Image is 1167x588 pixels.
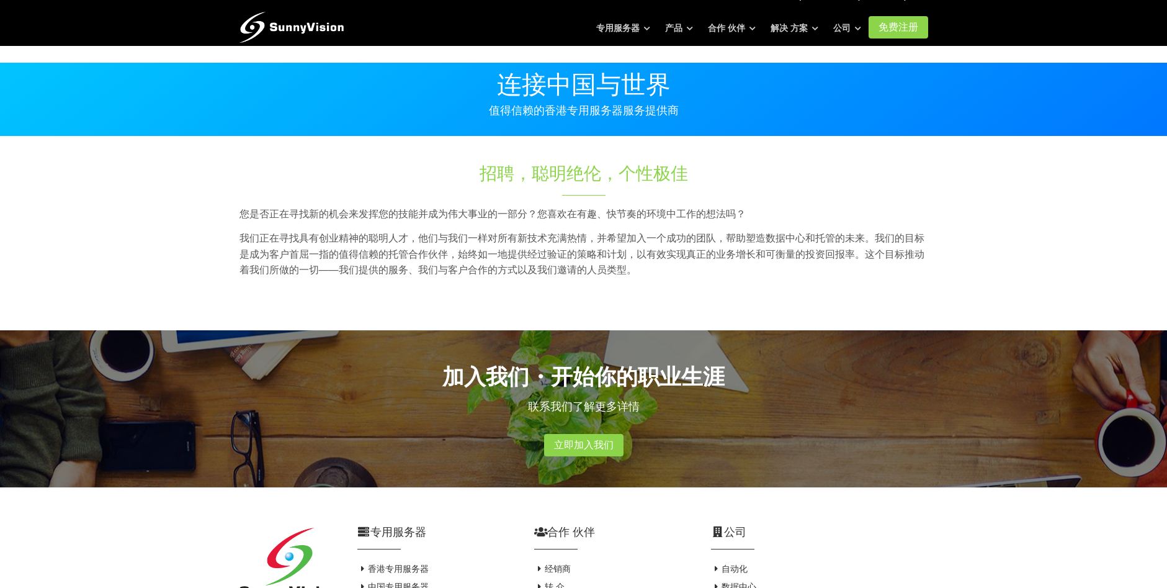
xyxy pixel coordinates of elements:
[377,161,790,186] h1: 招聘，聪明绝伦，个性极佳
[771,23,808,33] font: 解决 方案
[239,72,928,97] p: 连接中国与世界
[357,564,429,574] a: 香港专用服务器
[771,17,818,39] a: 解决 方案
[489,104,679,117] font: 值得信赖的香港专用服务器服务提供商
[724,526,746,538] font: 公司
[370,526,426,538] font: 专用服务器
[239,398,928,415] p: 联系我们了解更多详情
[368,564,429,574] font: 香港专用服务器
[544,434,624,456] a: 立即加入我们
[708,23,745,33] font: 合作 伙伴
[596,23,640,33] font: 专用服务器
[534,564,571,574] a: 经销商
[722,564,748,574] font: 自动化
[545,564,571,574] font: 经销商
[239,206,928,222] p: 您是否正在寻找新的机会来发挥您的技能并成为伟大事业的一部分？您喜欢在有趣、快节奏的环境中工作的想法吗？
[711,564,748,574] a: 自动化
[547,526,595,538] font: 合作 伙伴
[665,17,693,39] a: 产品
[869,16,928,38] a: 免费注册
[665,23,682,33] font: 产品
[833,23,851,33] font: 公司
[596,17,650,39] a: 专用服务器
[833,17,861,39] a: 公司
[239,361,928,392] h2: 加入我们・开始你的职业生涯
[239,230,928,278] p: 我们正在寻找具有创业精神的聪明人才，他们与我们一样对所有新技术充满热情，并希望加入一个成功的团队，帮助塑造数据中心和托管的未来。我们的目标是成为客户首屈一指的值得信赖的托管合作伙伴，始终如一地提...
[708,17,756,39] a: 合作 伙伴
